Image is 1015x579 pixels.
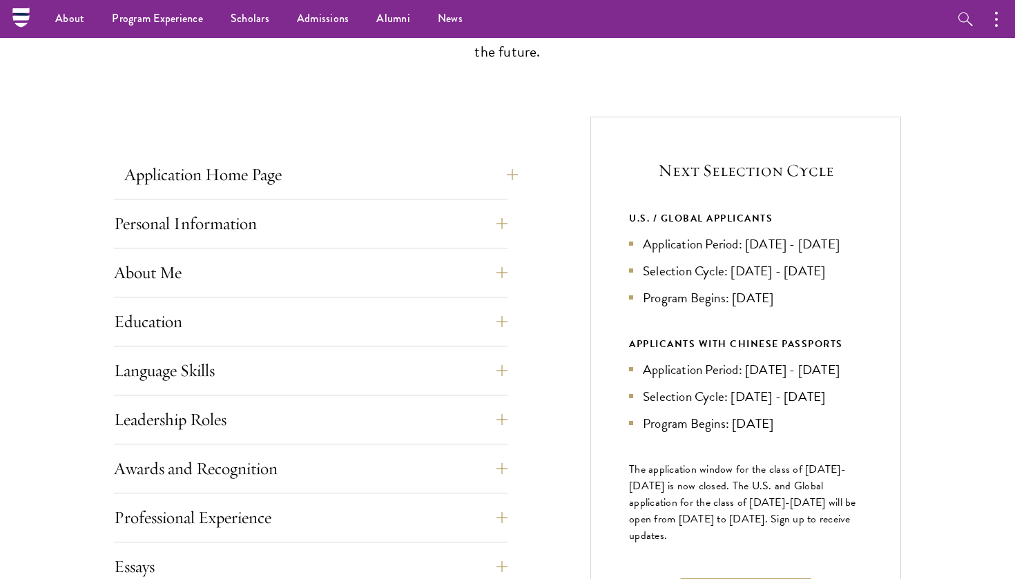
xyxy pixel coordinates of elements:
[629,159,862,182] h5: Next Selection Cycle
[629,210,862,227] div: U.S. / GLOBAL APPLICANTS
[629,461,856,544] span: The application window for the class of [DATE]-[DATE] is now closed. The U.S. and Global applicat...
[124,158,518,191] button: Application Home Page
[114,256,507,289] button: About Me
[114,501,507,534] button: Professional Experience
[114,452,507,485] button: Awards and Recognition
[293,14,722,65] p: Take the first step toward joining a global community that will shape the future.
[114,403,507,436] button: Leadership Roles
[629,413,862,433] li: Program Begins: [DATE]
[629,360,862,380] li: Application Period: [DATE] - [DATE]
[114,354,507,387] button: Language Skills
[629,386,862,406] li: Selection Cycle: [DATE] - [DATE]
[114,207,507,240] button: Personal Information
[629,234,862,254] li: Application Period: [DATE] - [DATE]
[629,288,862,308] li: Program Begins: [DATE]
[629,261,862,281] li: Selection Cycle: [DATE] - [DATE]
[114,305,507,338] button: Education
[629,335,862,353] div: APPLICANTS WITH CHINESE PASSPORTS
